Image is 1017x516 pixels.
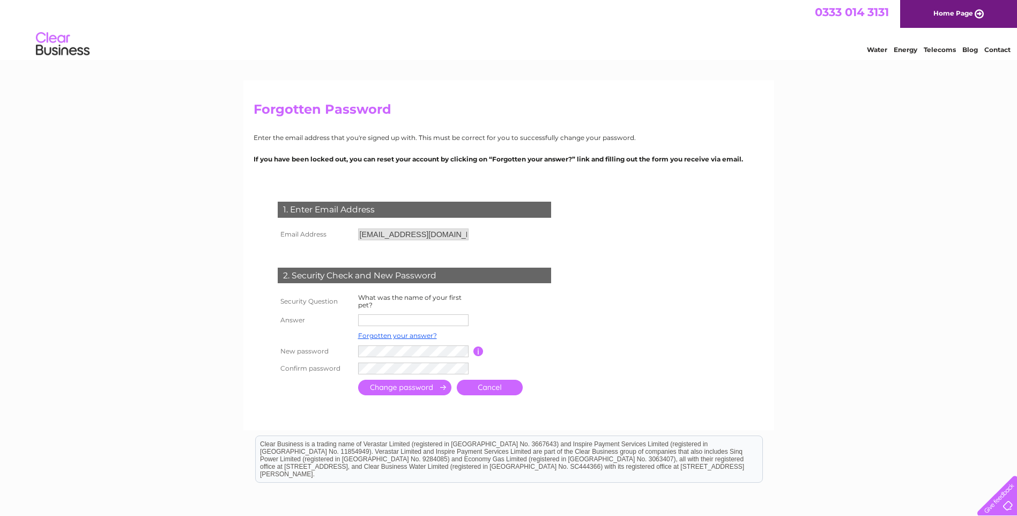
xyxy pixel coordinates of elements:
img: logo.png [35,28,90,61]
div: Clear Business is a trading name of Verastar Limited (registered in [GEOGRAPHIC_DATA] No. 3667643... [256,6,762,52]
a: Telecoms [924,46,956,54]
h2: Forgotten Password [254,102,764,122]
a: Contact [984,46,1011,54]
a: 0333 014 3131 [815,5,889,19]
div: 1. Enter Email Address [278,202,551,218]
div: 2. Security Check and New Password [278,268,551,284]
a: Energy [894,46,917,54]
th: Answer [275,312,355,329]
a: Forgotten your answer? [358,331,437,340]
input: Submit [358,380,451,395]
th: New password [275,343,355,360]
th: Email Address [275,226,355,243]
p: Enter the email address that you're signed up with. This must be correct for you to successfully ... [254,132,764,143]
input: Information [473,347,484,356]
a: Water [867,46,887,54]
th: Confirm password [275,360,355,377]
th: Security Question [275,291,355,312]
p: If you have been locked out, you can reset your account by clicking on “Forgotten your answer?” l... [254,154,764,164]
label: What was the name of your first pet? [358,293,462,309]
a: Cancel [457,380,523,395]
a: Blog [962,46,978,54]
